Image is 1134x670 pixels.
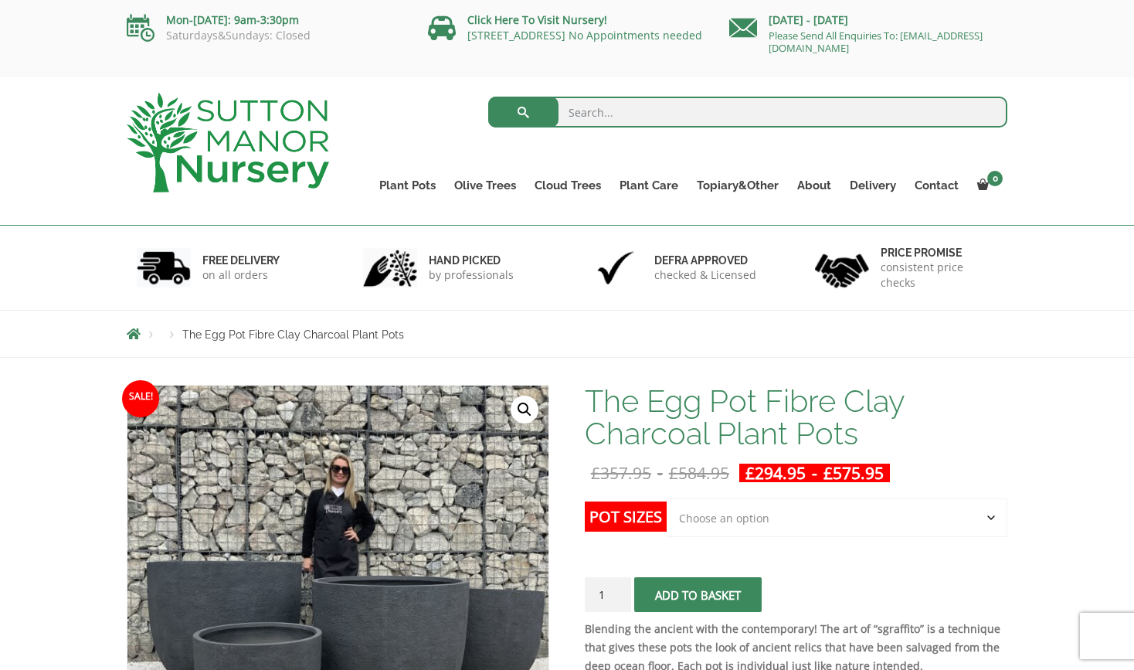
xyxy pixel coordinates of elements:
[654,253,756,267] h6: Defra approved
[669,462,678,484] span: £
[137,248,191,287] img: 1.jpg
[589,248,643,287] img: 3.jpg
[488,97,1008,128] input: Search...
[467,12,607,27] a: Click Here To Visit Nursery!
[585,385,1007,450] h1: The Egg Pot Fibre Clay Charcoal Plant Pots
[525,175,610,196] a: Cloud Trees
[823,462,833,484] span: £
[127,328,1007,340] nav: Breadcrumbs
[202,267,280,283] p: on all orders
[745,462,755,484] span: £
[881,246,998,260] h6: Price promise
[585,577,631,612] input: Product quantity
[370,175,445,196] a: Plant Pots
[654,267,756,283] p: checked & Licensed
[363,248,417,287] img: 2.jpg
[815,244,869,291] img: 4.jpg
[610,175,688,196] a: Plant Care
[905,175,968,196] a: Contact
[968,175,1007,196] a: 0
[127,11,405,29] p: Mon-[DATE]: 9am-3:30pm
[585,502,667,532] label: Pot Sizes
[585,464,735,482] del: -
[823,462,884,484] bdi: 575.95
[591,462,651,484] bdi: 357.95
[467,28,702,43] a: [STREET_ADDRESS] No Appointments needed
[840,175,905,196] a: Delivery
[511,396,538,423] a: View full-screen image gallery
[591,462,600,484] span: £
[688,175,788,196] a: Topiary&Other
[127,93,329,192] img: logo
[788,175,840,196] a: About
[122,380,159,417] span: Sale!
[127,29,405,42] p: Saturdays&Sundays: Closed
[769,29,983,55] a: Please Send All Enquiries To: [EMAIL_ADDRESS][DOMAIN_NAME]
[745,462,806,484] bdi: 294.95
[987,171,1003,186] span: 0
[429,267,514,283] p: by professionals
[202,253,280,267] h6: FREE DELIVERY
[729,11,1007,29] p: [DATE] - [DATE]
[634,577,762,612] button: Add to basket
[881,260,998,291] p: consistent price checks
[429,253,514,267] h6: hand picked
[739,464,890,482] ins: -
[445,175,525,196] a: Olive Trees
[182,328,404,341] span: The Egg Pot Fibre Clay Charcoal Plant Pots
[669,462,729,484] bdi: 584.95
